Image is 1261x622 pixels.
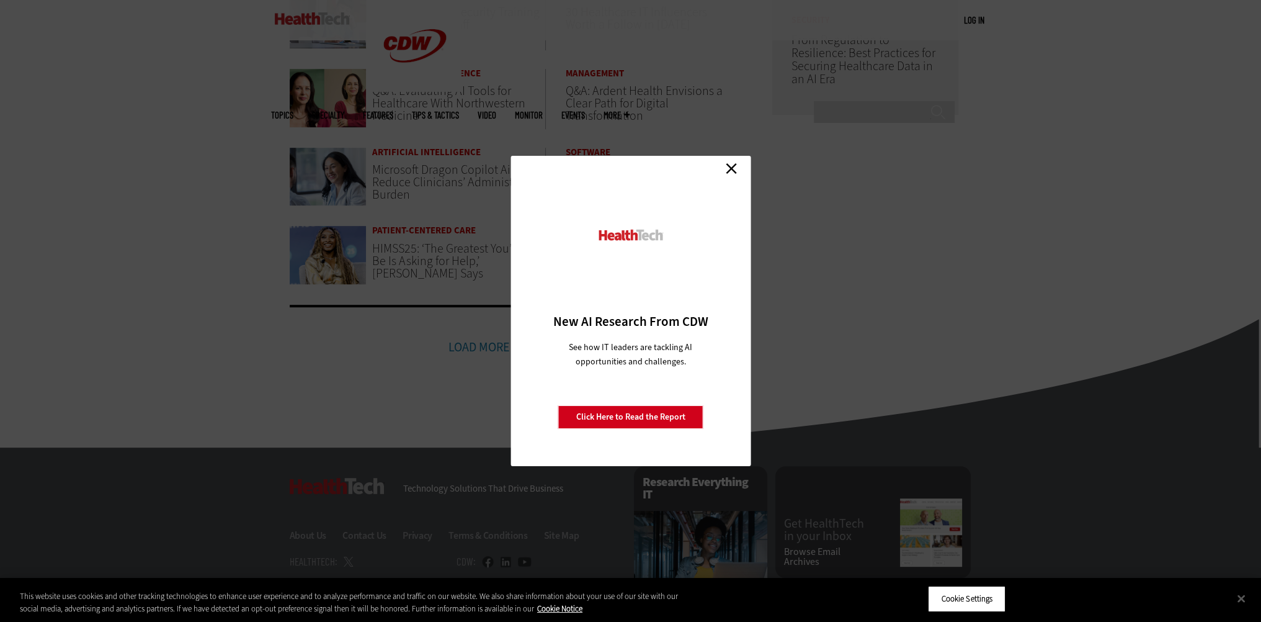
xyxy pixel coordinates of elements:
div: This website uses cookies and other tracking technologies to enhance user experience and to analy... [20,590,693,615]
a: More information about your privacy [537,603,582,614]
a: Click Here to Read the Report [558,405,703,429]
button: Close [1228,585,1255,612]
img: HealthTech_0.png [597,228,664,241]
p: See how IT leaders are tackling AI opportunities and challenges. [554,340,707,369]
button: Cookie Settings [928,586,1005,612]
h3: New AI Research From CDW [532,313,729,330]
a: Close [722,159,741,178]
